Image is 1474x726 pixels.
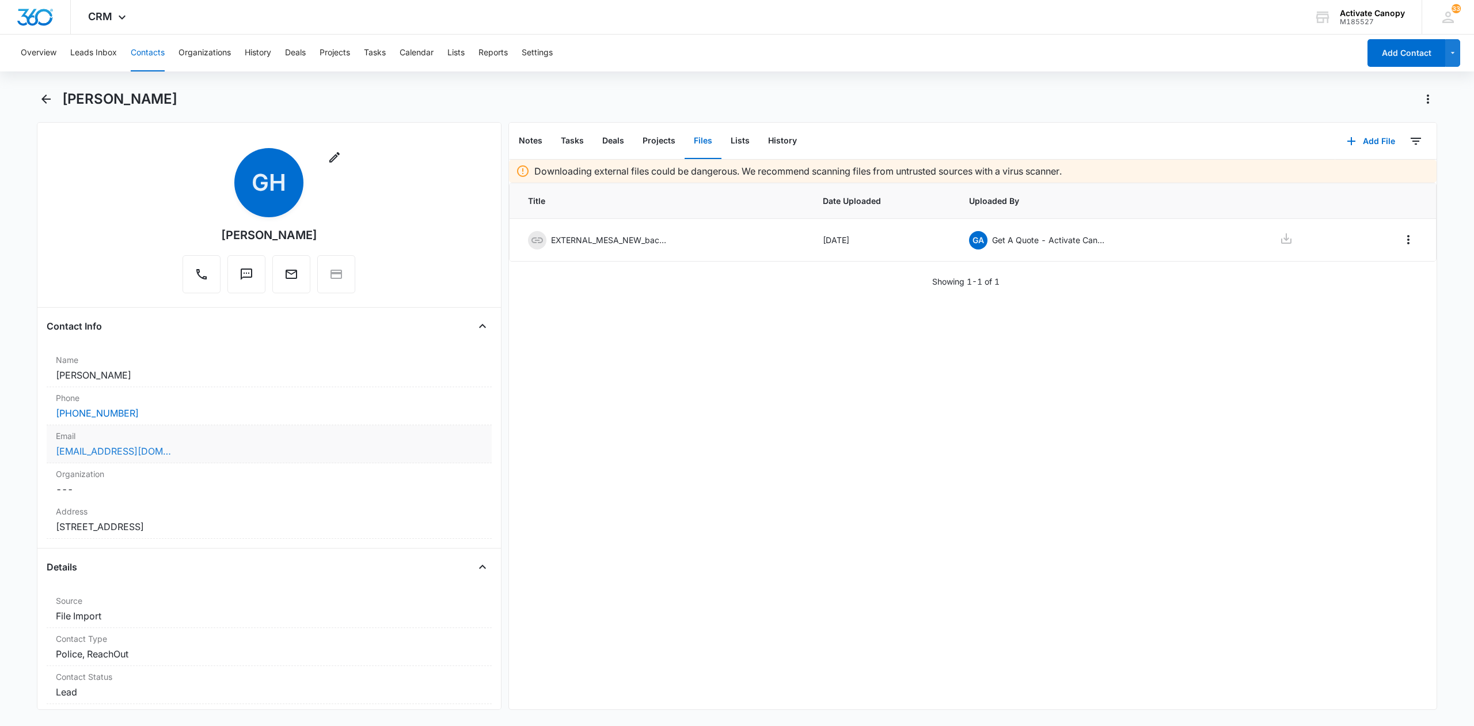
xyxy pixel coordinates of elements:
p: EXTERNAL_MESA_NEW_backround_removed-.PNG [551,234,666,246]
div: Name[PERSON_NAME] [47,349,492,387]
button: Call [183,255,221,293]
span: Uploaded By [969,195,1233,207]
p: Showing 1-1 of 1 [932,275,1000,288]
button: Notes [510,123,552,159]
div: notifications count [1452,4,1461,13]
a: Call [183,273,221,283]
button: Calendar [400,35,434,71]
button: Deals [285,35,306,71]
button: Lists [447,35,465,71]
button: Files [685,123,721,159]
label: Contact Status [56,671,483,683]
div: [PERSON_NAME] [221,226,317,244]
label: Source [56,595,483,607]
span: 33 [1452,4,1461,13]
button: Projects [633,123,685,159]
button: Lists [721,123,759,159]
a: [EMAIL_ADDRESS][DOMAIN_NAME] [56,444,171,458]
button: Projects [320,35,350,71]
h4: Details [47,560,77,574]
button: Back [37,90,55,108]
button: Contacts [131,35,165,71]
button: Overview [21,35,56,71]
div: Email[EMAIL_ADDRESS][DOMAIN_NAME] [47,425,492,463]
td: [DATE] [809,219,956,262]
button: History [759,123,806,159]
button: Tasks [364,35,386,71]
span: Title [528,195,795,207]
div: SourceFile Import [47,590,492,628]
p: Get A Quote - Activate Canopy [992,234,1107,246]
button: Email [272,255,310,293]
dd: --- [56,482,483,496]
button: Close [473,558,492,576]
div: account id [1340,18,1405,26]
dd: Lead [56,685,483,699]
a: Text [227,273,265,283]
span: GH [234,148,303,217]
div: Contact TypePolice, ReachOut [47,628,492,666]
div: Phone[PHONE_NUMBER] [47,387,492,425]
label: Address [56,505,483,517]
label: Email [56,430,483,442]
button: Add Contact [1367,39,1445,67]
div: Contact StatusLead [47,666,492,704]
button: Actions [1419,90,1437,108]
button: Reports [478,35,508,71]
button: Tasks [552,123,593,159]
button: History [245,35,271,71]
p: Downloading external files could be dangerous. We recommend scanning files from untrusted sources... [534,164,1062,178]
dd: [STREET_ADDRESS] [56,520,483,534]
button: Deals [593,123,633,159]
span: GA [969,231,987,249]
button: Organizations [178,35,231,71]
dd: Police, ReachOut [56,647,483,661]
label: Phone [56,392,483,404]
a: [PHONE_NUMBER] [56,406,139,420]
span: CRM [88,10,112,22]
label: Name [56,354,483,366]
label: Organization [56,468,483,480]
button: Add File [1335,127,1407,155]
button: Settings [522,35,553,71]
button: Overflow Menu [1399,230,1418,249]
h1: [PERSON_NAME] [62,90,177,108]
button: Text [227,255,265,293]
dd: File Import [56,609,483,623]
span: Date Uploaded [823,195,942,207]
dd: [PERSON_NAME] [56,368,483,382]
div: Organization--- [47,463,492,501]
button: Close [473,317,492,335]
h4: Contact Info [47,319,102,333]
button: Leads Inbox [70,35,117,71]
div: Address[STREET_ADDRESS] [47,501,492,539]
label: Assigned To [56,709,483,721]
button: Filters [1407,132,1425,150]
label: Contact Type [56,633,483,645]
div: account name [1340,9,1405,18]
a: Email [272,273,310,283]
